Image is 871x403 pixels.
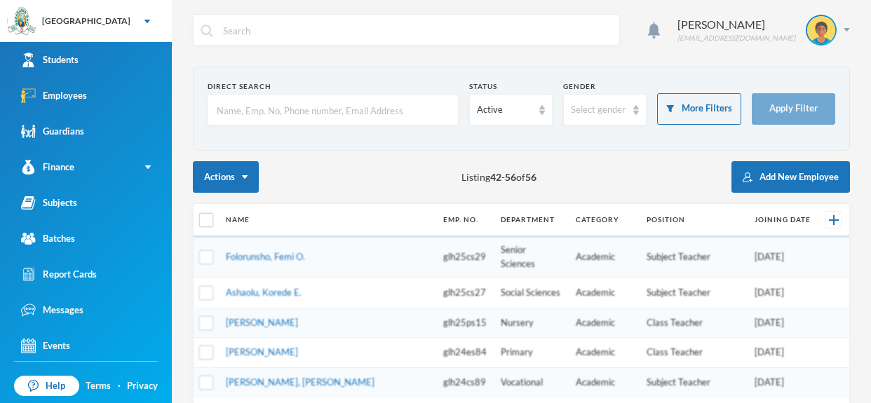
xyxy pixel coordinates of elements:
[807,16,835,44] img: STUDENT
[829,215,839,225] img: +
[494,204,569,236] th: Department
[14,376,79,397] a: Help
[21,88,87,103] div: Employees
[677,16,795,33] div: [PERSON_NAME]
[640,308,748,338] td: Class Teacher
[640,236,748,278] td: Subject Teacher
[748,367,818,397] td: [DATE]
[219,204,436,236] th: Name
[748,278,818,308] td: [DATE]
[436,204,494,236] th: Emp. No.
[569,204,639,236] th: Category
[494,367,569,397] td: Vocational
[208,81,459,92] div: Direct Search
[490,171,501,183] b: 42
[525,171,536,183] b: 56
[436,308,494,338] td: glh25ps15
[569,308,639,338] td: Academic
[640,367,748,397] td: Subject Teacher
[127,379,158,393] a: Privacy
[748,236,818,278] td: [DATE]
[640,204,748,236] th: Position
[505,171,516,183] b: 56
[436,236,494,278] td: glh25cs29
[21,231,75,246] div: Batches
[226,251,305,262] a: Folorunsho, Femi O.
[21,160,74,175] div: Finance
[748,204,818,236] th: Joining Date
[569,367,639,397] td: Academic
[569,236,639,278] td: Academic
[748,308,818,338] td: [DATE]
[226,287,302,298] a: Ashaolu, Korede E.
[21,303,83,317] div: Messages
[215,95,451,126] input: Name, Emp. No, Phone number, Email Address
[21,124,84,139] div: Guardians
[569,278,639,308] td: Academic
[86,379,111,393] a: Terms
[677,33,795,43] div: [EMAIL_ADDRESS][DOMAIN_NAME]
[21,53,79,67] div: Students
[569,338,639,368] td: Academic
[752,93,835,125] button: Apply Filter
[193,161,259,193] button: Actions
[494,278,569,308] td: Social Sciences
[222,15,612,46] input: Search
[436,338,494,368] td: glh24es84
[657,93,741,125] button: More Filters
[461,170,536,184] span: Listing - of
[640,278,748,308] td: Subject Teacher
[494,338,569,368] td: Primary
[21,267,97,282] div: Report Cards
[748,338,818,368] td: [DATE]
[226,317,298,328] a: [PERSON_NAME]
[640,338,748,368] td: Class Teacher
[436,278,494,308] td: glh25cs27
[436,367,494,397] td: glh24cs89
[201,25,213,37] img: search
[21,339,70,353] div: Events
[118,379,121,393] div: ·
[477,103,532,117] div: Active
[494,308,569,338] td: Nursery
[469,81,553,92] div: Status
[21,196,77,210] div: Subjects
[226,376,374,388] a: [PERSON_NAME], [PERSON_NAME]
[226,346,298,357] a: [PERSON_NAME]
[571,103,626,117] div: Select gender
[563,81,647,92] div: Gender
[731,161,850,193] button: Add New Employee
[42,15,130,27] div: [GEOGRAPHIC_DATA]
[8,8,36,36] img: logo
[494,236,569,278] td: Senior Sciences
